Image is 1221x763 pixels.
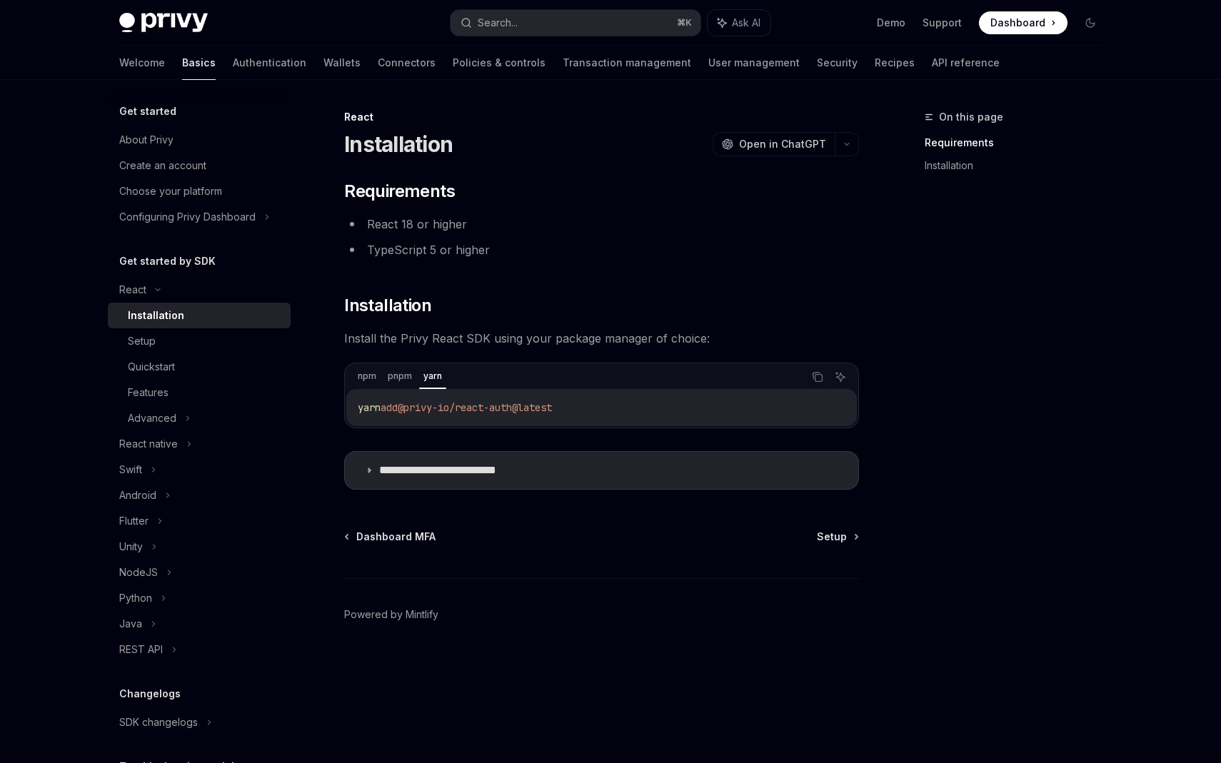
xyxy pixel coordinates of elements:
[344,131,453,157] h1: Installation
[353,368,381,385] div: npm
[128,358,175,375] div: Quickstart
[119,641,163,658] div: REST API
[398,401,552,414] span: @privy-io/react-auth@latest
[875,46,915,80] a: Recipes
[323,46,361,80] a: Wallets
[939,108,1003,126] span: On this page
[119,46,165,80] a: Welcome
[478,14,518,31] div: Search...
[453,46,546,80] a: Policies & controls
[677,17,692,29] span: ⌘ K
[119,512,149,530] div: Flutter
[119,131,174,148] div: About Privy
[119,615,142,632] div: Java
[108,354,291,380] a: Quickstart
[419,368,446,385] div: yarn
[108,178,291,204] a: Choose your platform
[344,294,431,317] span: Installation
[344,328,859,348] span: Install the Privy React SDK using your package manager of choice:
[563,46,691,80] a: Transaction management
[923,16,962,30] a: Support
[817,530,847,544] span: Setup
[108,153,291,178] a: Create an account
[817,46,858,80] a: Security
[119,253,216,270] h5: Get started by SDK
[708,46,800,80] a: User management
[713,132,835,156] button: Open in ChatGPT
[108,380,291,405] a: Features
[119,487,156,504] div: Android
[344,180,455,203] span: Requirements
[383,368,416,385] div: pnpm
[1079,11,1102,34] button: Toggle dark mode
[119,103,176,120] h5: Get started
[119,13,208,33] img: dark logo
[233,46,306,80] a: Authentication
[108,127,291,153] a: About Privy
[119,714,198,731] div: SDK changelogs
[119,183,222,200] div: Choose your platform
[979,11,1067,34] a: Dashboard
[119,281,146,298] div: React
[119,461,142,478] div: Swift
[877,16,905,30] a: Demo
[128,384,169,401] div: Features
[925,131,1113,154] a: Requirements
[356,530,436,544] span: Dashboard MFA
[119,590,152,607] div: Python
[808,368,827,386] button: Copy the contents from the code block
[378,46,436,80] a: Connectors
[128,333,156,350] div: Setup
[344,110,859,124] div: React
[119,538,143,555] div: Unity
[128,410,176,427] div: Advanced
[990,16,1045,30] span: Dashboard
[119,564,158,581] div: NodeJS
[925,154,1113,177] a: Installation
[108,303,291,328] a: Installation
[119,685,181,702] h5: Changelogs
[108,328,291,354] a: Setup
[451,10,700,36] button: Search...⌘K
[381,401,398,414] span: add
[119,435,178,453] div: React native
[831,368,850,386] button: Ask AI
[358,401,381,414] span: yarn
[128,307,184,324] div: Installation
[344,214,859,234] li: React 18 or higher
[182,46,216,80] a: Basics
[932,46,1000,80] a: API reference
[344,240,859,260] li: TypeScript 5 or higher
[739,137,826,151] span: Open in ChatGPT
[119,157,206,174] div: Create an account
[346,530,436,544] a: Dashboard MFA
[732,16,760,30] span: Ask AI
[817,530,858,544] a: Setup
[344,607,438,622] a: Powered by Mintlify
[708,10,770,36] button: Ask AI
[119,208,256,226] div: Configuring Privy Dashboard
